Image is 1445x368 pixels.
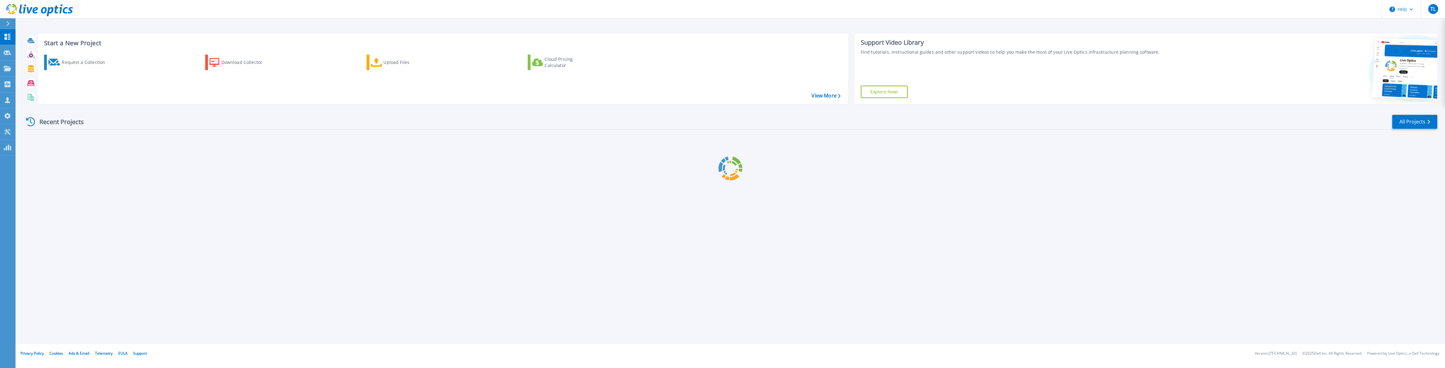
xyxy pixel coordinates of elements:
[528,55,597,70] a: Cloud Pricing Calculator
[1255,352,1297,356] li: Version: [TECHNICAL_ID]
[44,40,840,47] h3: Start a New Project
[861,86,908,98] a: Explore Now!
[118,351,128,356] a: EULA
[544,56,594,69] div: Cloud Pricing Calculator
[1302,352,1361,356] li: © 2025 Dell Inc. All Rights Reserved
[811,93,840,99] a: View More
[221,56,271,69] div: Download Collector
[133,351,147,356] a: Support
[861,38,1167,47] div: Support Video Library
[24,114,92,129] div: Recent Projects
[20,351,44,356] a: Privacy Policy
[1430,7,1436,11] span: TL
[205,55,274,70] a: Download Collector
[1367,352,1439,356] li: Powered by Live Optics, a Dell Technology
[367,55,436,70] a: Upload Files
[62,56,111,69] div: Request a Collection
[383,56,433,69] div: Upload Files
[95,351,113,356] a: Telemetry
[44,55,113,70] a: Request a Collection
[49,351,63,356] a: Cookies
[69,351,89,356] a: Ads & Email
[1392,115,1437,129] a: All Projects
[861,49,1167,55] div: Find tutorials, instructional guides and other support videos to help you make the most of your L...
